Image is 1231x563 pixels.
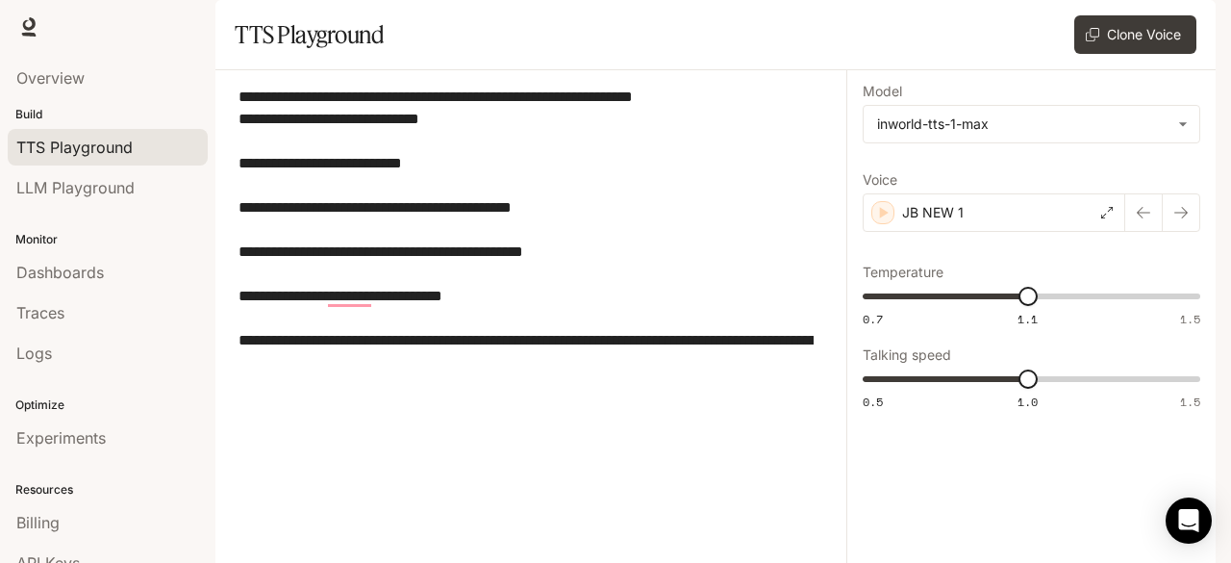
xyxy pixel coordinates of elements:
p: Talking speed [863,348,951,362]
div: Open Intercom Messenger [1166,498,1212,544]
span: 0.5 [863,394,883,410]
p: Temperature [863,266,943,279]
h1: TTS Playground [235,15,384,54]
span: 1.5 [1180,311,1200,327]
button: Clone Voice [1074,15,1196,54]
span: 1.1 [1017,311,1038,327]
div: inworld-tts-1-max [877,115,1168,134]
p: JB NEW 1 [902,203,964,222]
div: inworld-tts-1-max [864,106,1199,142]
span: 0.7 [863,311,883,327]
span: 1.5 [1180,394,1200,410]
p: Model [863,85,902,98]
span: 1.0 [1017,394,1038,410]
p: Voice [863,173,897,187]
